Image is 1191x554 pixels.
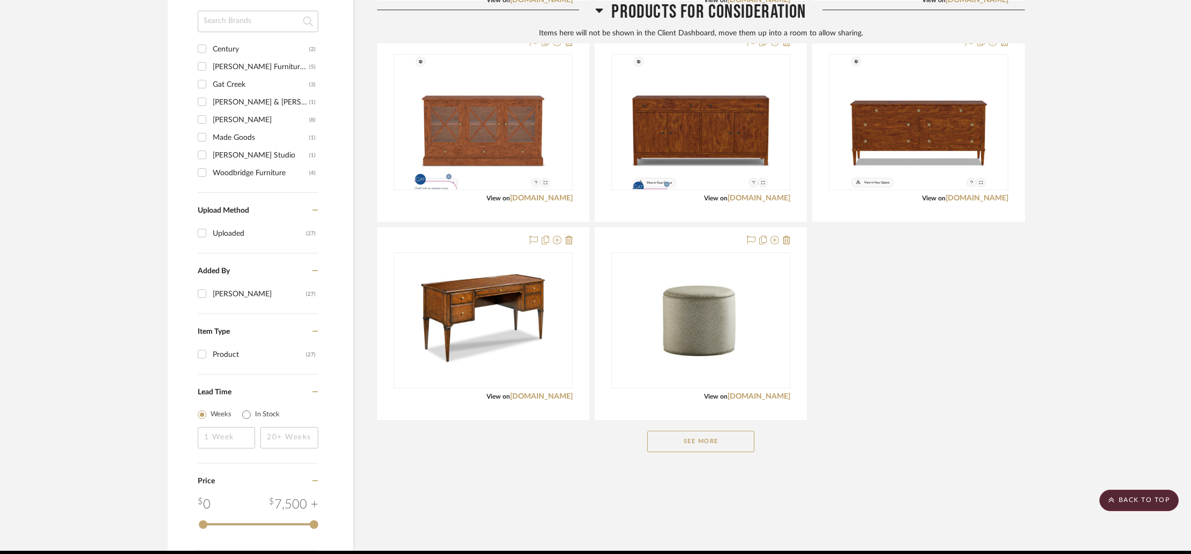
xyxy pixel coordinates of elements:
[213,41,309,58] div: Century
[213,346,306,363] div: Product
[198,267,230,275] span: Added By
[213,164,309,182] div: Woodbridge Furniture
[647,431,754,452] button: See More
[309,58,316,76] div: (5)
[213,225,306,242] div: Uploaded
[377,27,1025,39] div: Items here will not be shown in the Client Dashboard, move them up into a room to allow sharing.
[612,253,790,388] div: 0
[1099,490,1179,511] scroll-to-top-button: BACK TO TOP
[255,409,280,420] label: In Stock
[612,257,789,384] img: 8901 LUCY OTTOMAN
[213,111,309,129] div: [PERSON_NAME]
[510,194,573,202] a: [DOMAIN_NAME]
[198,495,211,514] div: 0
[211,409,231,420] label: Weeks
[309,164,316,182] div: (4)
[704,195,728,201] span: View on
[213,58,309,76] div: [PERSON_NAME] Furniture Company
[728,393,790,400] a: [DOMAIN_NAME]
[829,55,1007,190] div: 0
[269,495,318,514] div: 7,500 +
[309,129,316,146] div: (1)
[198,207,249,214] span: Upload Method
[306,346,316,363] div: (27)
[198,328,230,335] span: Item Type
[632,55,770,189] img: Gerard Buffet -SKU: 81365
[309,41,316,58] div: (2)
[414,55,552,189] img: Bridgeport Three Door Server - SKU: 81595
[922,195,946,201] span: View on
[309,147,316,164] div: (1)
[946,194,1008,202] a: [DOMAIN_NAME]
[213,129,309,146] div: Made Goods
[309,76,316,93] div: (3)
[486,393,510,400] span: View on
[198,427,256,448] input: 1 Week
[306,286,316,303] div: (27)
[850,55,987,189] img: Monaco Dresser
[213,76,309,93] div: Gat Creek
[704,393,728,400] span: View on
[213,286,306,303] div: [PERSON_NAME]
[260,427,318,448] input: 20+ Weeks
[309,94,316,111] div: (1)
[198,388,231,396] span: Lead Time
[213,147,309,164] div: [PERSON_NAME] Studio
[728,194,790,202] a: [DOMAIN_NAME]
[213,94,309,111] div: [PERSON_NAME] & [PERSON_NAME]
[486,195,510,201] span: View on
[198,477,215,485] span: Price
[416,253,550,387] img: Marseille Writing Desk with Dual File Storage - SKU 2120-10
[510,393,573,400] a: [DOMAIN_NAME]
[306,225,316,242] div: (27)
[198,11,318,32] input: Search Brands
[309,111,316,129] div: (8)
